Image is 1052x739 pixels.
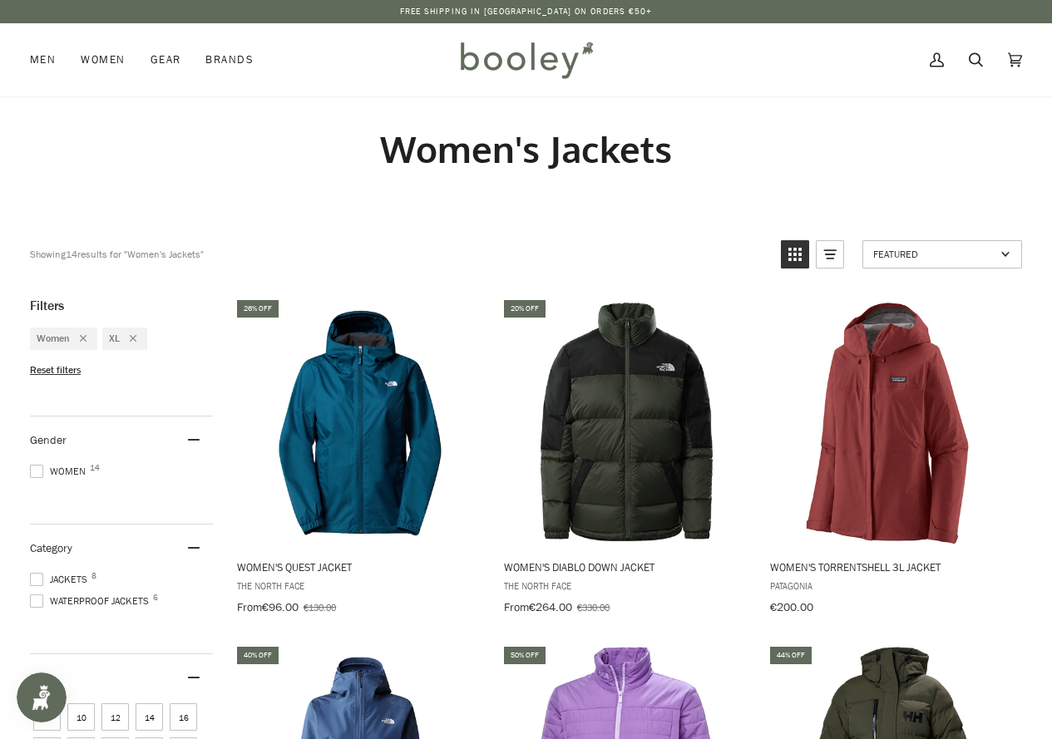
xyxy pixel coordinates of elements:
span: Gender [30,432,67,448]
a: Women's Diablo Down Jacket [501,298,752,620]
span: XL [109,332,120,346]
span: Size [30,670,50,686]
a: Sort options [862,240,1022,269]
span: Gear [151,52,181,68]
a: Women [68,23,137,96]
li: Reset filters [30,363,213,377]
div: 50% off [504,647,546,664]
span: Size: 12 [101,703,129,731]
span: 8 [91,572,96,580]
span: €130.00 [304,600,336,614]
span: Jackets [30,572,92,587]
span: From [237,599,262,615]
img: Patagonia Women's Torrentshell 3L Jacket Oxide Red - Booley Galway [768,298,1018,547]
div: Showing results for "Women's Jackets" [30,240,204,269]
span: 6 [153,594,158,602]
span: From [504,599,529,615]
span: Size: 14 [136,703,163,731]
a: Gear [138,23,194,96]
span: Filters [30,298,64,314]
span: Brands [205,52,254,68]
h1: Women's Jackets [30,126,1022,172]
div: Remove filter: XL [120,332,136,346]
div: 44% off [770,647,812,664]
span: Women's Quest Jacket [237,559,482,574]
span: €264.00 [529,599,572,615]
div: 40% off [237,647,279,664]
span: Size: 10 [67,703,95,731]
span: Waterproof Jackets [30,594,154,608]
span: Category [30,540,72,556]
span: €96.00 [262,599,299,615]
a: Women's Quest Jacket [235,298,485,620]
b: 14 [66,247,77,261]
span: Men [30,52,56,68]
span: Women's Diablo Down Jacket [504,559,749,574]
span: €330.00 [577,600,610,614]
a: View list mode [816,240,844,269]
span: The North Face [237,579,482,593]
span: Patagonia [770,579,1015,593]
img: The North Face Women's Diablo Down Jacket Thyme / TNF Black - Booley Galway [502,298,752,547]
span: 14 [90,464,100,472]
p: Free Shipping in [GEOGRAPHIC_DATA] on Orders €50+ [400,5,653,18]
div: 26% off [237,300,279,318]
span: Reset filters [30,363,81,377]
div: 20% off [504,300,546,318]
div: Remove filter: Women [70,332,86,346]
span: Featured [873,247,995,261]
a: Men [30,23,68,96]
span: €200.00 [770,599,813,615]
a: Brands [193,23,266,96]
a: Women's Torrentshell 3L Jacket [768,298,1018,620]
span: Size: 16 [170,703,197,731]
iframe: Button to open loyalty program pop-up [17,672,67,722]
img: Booley [453,36,599,84]
span: Women [81,52,125,68]
span: Women's Torrentshell 3L Jacket [770,559,1015,574]
a: View grid mode [781,240,809,269]
span: Women [37,332,70,346]
span: Women [30,464,91,479]
span: The North Face [504,579,749,593]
